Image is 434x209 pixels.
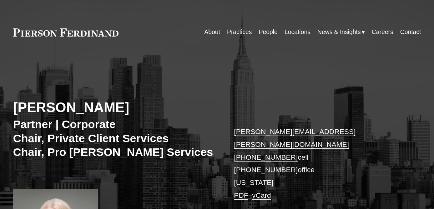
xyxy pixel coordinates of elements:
a: PDF [234,191,248,199]
p: cell office [US_STATE] – [234,125,404,202]
h3: Partner | Corporate Chair, Private Client Services Chair, Pro [PERSON_NAME] Services [13,117,217,159]
a: folder dropdown [317,26,365,38]
a: [PHONE_NUMBER] [234,153,298,161]
a: [PHONE_NUMBER] [234,166,298,174]
a: vCard [252,191,271,199]
a: Contact [400,26,421,38]
a: About [204,26,220,38]
a: Practices [227,26,252,38]
a: Careers [372,26,393,38]
a: [PERSON_NAME][EMAIL_ADDRESS][PERSON_NAME][DOMAIN_NAME] [234,127,356,148]
span: News & Insights [317,27,361,38]
a: People [259,26,278,38]
h2: [PERSON_NAME] [13,99,217,116]
a: Locations [285,26,310,38]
